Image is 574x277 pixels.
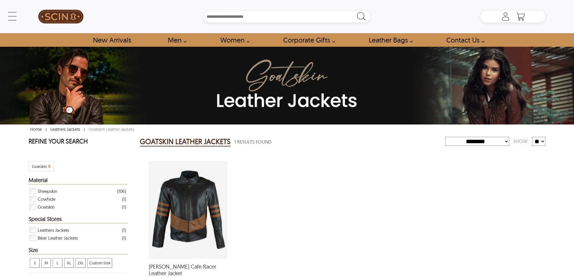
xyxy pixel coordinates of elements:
[140,137,231,146] h2: GOATSKIN LEATHER JACKETS
[213,33,253,47] a: Shop Women Leather Jackets
[439,33,488,47] a: contact-us
[41,258,51,268] div: View M Goatskin Leather Jackets
[117,187,126,195] div: ( 106 )
[76,258,85,267] span: 2XL
[83,124,86,134] span: ›
[30,258,39,268] div: View S Goatskin Leather Jackets
[38,234,78,242] span: Biker Leather Jackets
[29,216,127,223] div: Heading Filter Goatskin Leather Jackets by Special Stores
[122,195,126,203] div: ( 1 )
[29,247,127,254] div: Heading Filter Goatskin Leather Jackets by Size
[122,226,126,234] div: ( 1 )
[38,203,55,211] span: Goatskin
[234,138,271,146] span: 1 Results Found
[122,234,126,242] div: ( 1 )
[88,258,112,267] span: Custom Size
[29,203,126,211] div: Filter Goatskin Goatskin Leather Jackets
[29,195,126,203] div: Filter Cowhide Goatskin Leather Jackets
[64,258,74,267] span: XL
[45,124,47,134] span: ›
[29,187,126,195] div: Filter Sheepskin Goatskin Leather Jackets
[42,258,51,267] span: M
[140,136,445,148] div: Goatskin Leather Jackets 1 Results Found
[29,177,127,184] div: Heading Filter Goatskin Leather Jackets by Material
[29,226,126,234] div: Filter Leathers Jackets Goatskin Leather Jackets
[38,187,57,195] span: Sheepskin
[32,164,47,169] span: Filter Goatskin
[29,137,127,147] p: REFINE YOUR SEARCH
[515,12,527,21] a: Shopping Cart
[29,234,126,242] div: Filter Biker Leather Jackets Goatskin Leather Jackets
[87,258,112,268] div: View Custom Size Goatskin Leather Jackets
[86,33,138,47] a: Shop New Arrivals
[38,226,69,234] span: Leathers Jackets
[53,258,62,267] span: L
[53,258,62,268] div: View L Goatskin Leather Jackets
[122,203,126,211] div: ( 1 )
[30,258,39,267] span: S
[64,258,74,268] div: View XL Goatskin Leather Jackets
[49,127,82,132] a: Leathers Jackets
[29,3,93,30] a: SCIN
[87,126,136,132] div: Goatskin Leather Jackets
[38,195,55,203] span: Cowhide
[509,136,532,146] div: Show:
[76,258,86,268] div: View 2XL Goatskin Leather Jackets
[48,162,51,169] span: Cancel Filter
[29,127,43,132] a: Home
[362,33,416,47] a: Shop Leather Bags
[276,33,338,47] a: Shop Leather Corporate Gifts
[537,239,574,268] iframe: chat widget
[161,33,190,47] a: shop men's leather jackets
[149,263,227,276] span: Archer Cafe Racer Leather Jacket
[38,3,83,30] img: SCIN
